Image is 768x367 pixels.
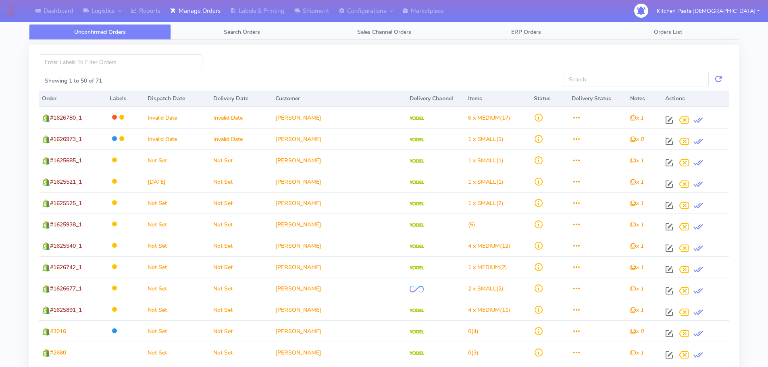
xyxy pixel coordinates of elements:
[630,199,643,207] i: x 1
[410,266,424,270] img: Yodel
[210,192,273,214] td: Not Set
[210,214,273,235] td: Not Set
[272,342,406,363] td: [PERSON_NAME]
[468,263,500,271] span: 1 x MEDIUM
[630,157,643,164] i: x 1
[410,351,424,355] img: Yodel
[468,242,510,250] span: (12)
[272,278,406,299] td: [PERSON_NAME]
[468,306,510,314] span: (11)
[50,306,82,314] span: #1625891_1
[630,221,643,228] i: x 1
[410,138,424,142] img: Yodel
[531,91,568,107] th: Status
[272,256,406,278] td: [PERSON_NAME]
[410,286,424,292] img: OnFleet
[144,342,210,363] td: Not Set
[50,263,82,271] span: #1626742_1
[144,171,210,192] td: [DATE]
[50,178,82,186] span: #1625521_1
[410,223,424,227] img: Yodel
[144,320,210,342] td: Not Set
[630,306,643,314] i: x 1
[410,116,424,120] img: Yodel
[210,256,273,278] td: Not Set
[144,235,210,256] td: Not Set
[144,128,210,149] td: Invalid Date
[272,149,406,171] td: [PERSON_NAME]
[210,320,273,342] td: Not Set
[630,285,643,292] i: x 1
[630,178,643,186] i: x 1
[465,91,531,107] th: Items
[468,285,496,292] span: 2 x SMALL
[210,278,273,299] td: Not Set
[144,91,210,107] th: Dispatch Date
[272,214,406,235] td: [PERSON_NAME]
[468,199,504,207] span: (2)
[468,263,507,271] span: (2)
[468,135,504,143] span: (1)
[630,349,643,357] i: x 1
[662,91,729,107] th: Actions
[468,349,479,357] span: (3)
[144,299,210,320] td: Not Set
[468,157,496,164] span: 1 x SMALL
[357,28,411,36] span: Sales Channel Orders
[39,91,106,107] th: Order
[410,180,424,185] img: Yodel
[210,235,273,256] td: Not Set
[630,135,643,143] i: x 0
[468,135,496,143] span: 1 x SMALL
[568,91,627,107] th: Delivery Status
[563,72,709,87] input: Search
[410,309,424,313] img: Yodel
[654,28,682,36] span: Orders List
[50,135,82,143] span: #1626973_1
[50,349,66,357] span: #2680
[468,157,504,164] span: (1)
[144,149,210,171] td: Not Set
[468,178,504,186] span: (1)
[39,54,202,69] input: Enter Labels To Filter Orders
[511,28,541,36] span: ERP Orders
[272,299,406,320] td: [PERSON_NAME]
[651,3,766,19] button: Kitchen Pasta [DEMOGRAPHIC_DATA]
[29,24,739,40] ul: Tabs
[272,91,406,107] th: Customer
[50,328,66,335] span: #3016
[224,28,260,36] span: Search Orders
[106,91,144,107] th: Labels
[410,330,424,334] img: Yodel
[210,107,273,128] td: Invalid Date
[468,199,496,207] span: 1 x SMALL
[210,171,273,192] td: Not Set
[468,221,475,228] span: (6)
[144,278,210,299] td: Not Set
[210,128,273,149] td: Invalid Date
[272,320,406,342] td: [PERSON_NAME]
[144,107,210,128] td: Invalid Date
[468,328,479,335] span: (4)
[468,242,500,250] span: 4 x MEDIUM
[272,192,406,214] td: [PERSON_NAME]
[50,157,82,164] span: #1625685_1
[50,221,82,228] span: #1625938_1
[630,242,643,250] i: x 1
[410,245,424,249] img: Yodel
[272,235,406,256] td: [PERSON_NAME]
[468,114,500,122] span: 6 x MEDIUM
[627,91,662,107] th: Notes
[74,28,126,36] span: Unconfirmed Orders
[468,285,504,292] span: (2)
[630,114,643,122] i: x 1
[630,328,643,335] i: x 0
[45,77,102,85] label: Showing 1 to 50 of 71
[50,199,82,207] span: #1625525_1
[50,114,82,122] span: #1626780_1
[144,256,210,278] td: Not Set
[468,306,500,314] span: 4 x MEDIUM
[468,178,496,186] span: 1 x SMALL
[50,285,82,292] span: #1626677_1
[468,349,471,357] span: 0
